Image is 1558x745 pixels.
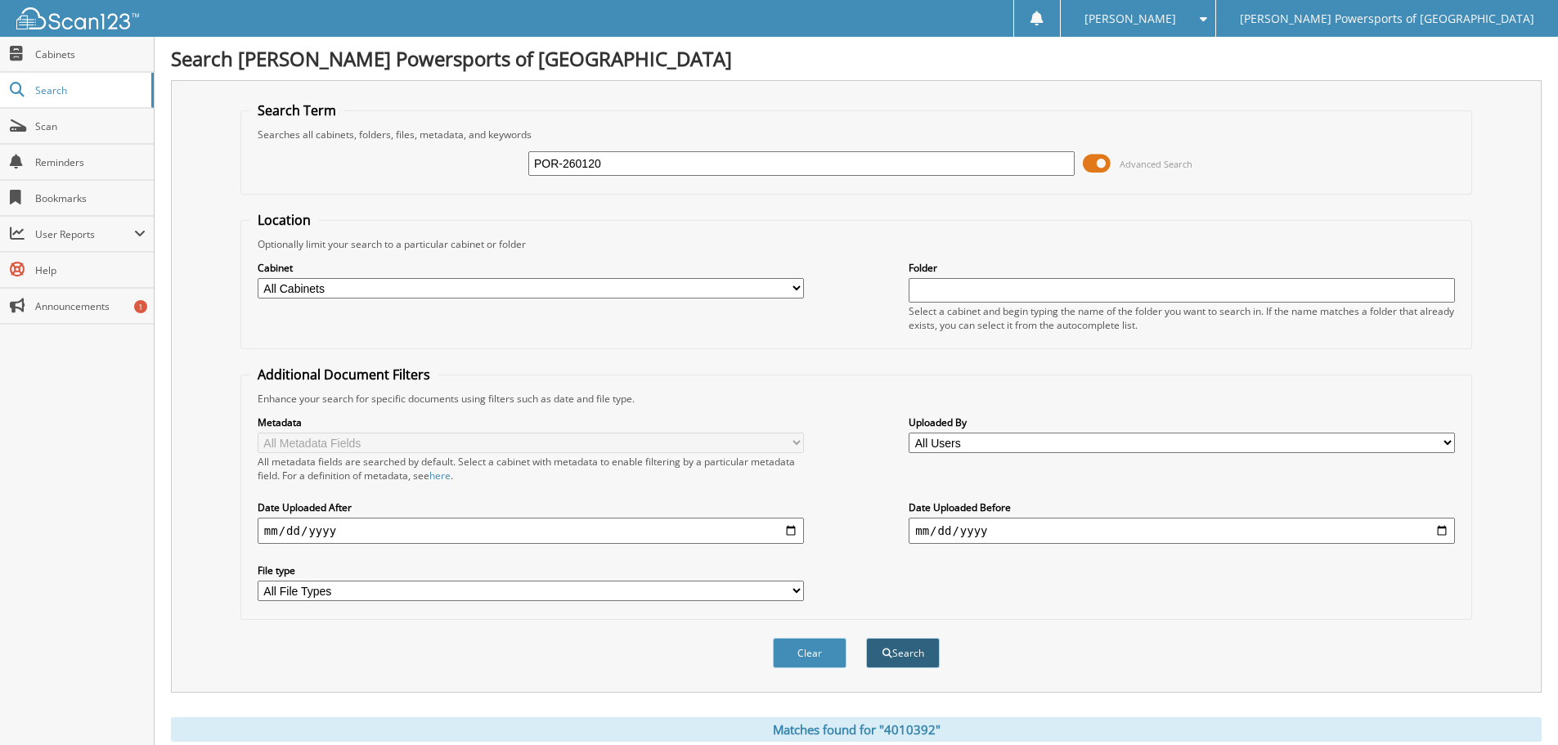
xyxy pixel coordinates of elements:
[258,261,804,275] label: Cabinet
[35,227,134,241] span: User Reports
[866,638,940,668] button: Search
[35,299,146,313] span: Announcements
[909,304,1455,332] div: Select a cabinet and begin typing the name of the folder you want to search in. If the name match...
[249,128,1463,141] div: Searches all cabinets, folders, files, metadata, and keywords
[1476,666,1558,745] iframe: Chat Widget
[258,455,804,482] div: All metadata fields are searched by default. Select a cabinet with metadata to enable filtering b...
[909,415,1455,429] label: Uploaded By
[909,518,1455,544] input: end
[134,300,147,313] div: 1
[35,155,146,169] span: Reminders
[1084,14,1176,24] span: [PERSON_NAME]
[258,500,804,514] label: Date Uploaded After
[35,47,146,61] span: Cabinets
[249,392,1463,406] div: Enhance your search for specific documents using filters such as date and file type.
[249,237,1463,251] div: Optionally limit your search to a particular cabinet or folder
[1240,14,1534,24] span: [PERSON_NAME] Powersports of [GEOGRAPHIC_DATA]
[35,83,143,97] span: Search
[16,7,139,29] img: scan123-logo-white.svg
[35,119,146,133] span: Scan
[258,563,804,577] label: File type
[171,717,1542,742] div: Matches found for "4010392"
[249,366,438,384] legend: Additional Document Filters
[909,261,1455,275] label: Folder
[258,415,804,429] label: Metadata
[171,45,1542,72] h1: Search [PERSON_NAME] Powersports of [GEOGRAPHIC_DATA]
[773,638,846,668] button: Clear
[1120,158,1192,170] span: Advanced Search
[35,263,146,277] span: Help
[249,211,319,229] legend: Location
[258,518,804,544] input: start
[249,101,344,119] legend: Search Term
[429,469,451,482] a: here
[35,191,146,205] span: Bookmarks
[909,500,1455,514] label: Date Uploaded Before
